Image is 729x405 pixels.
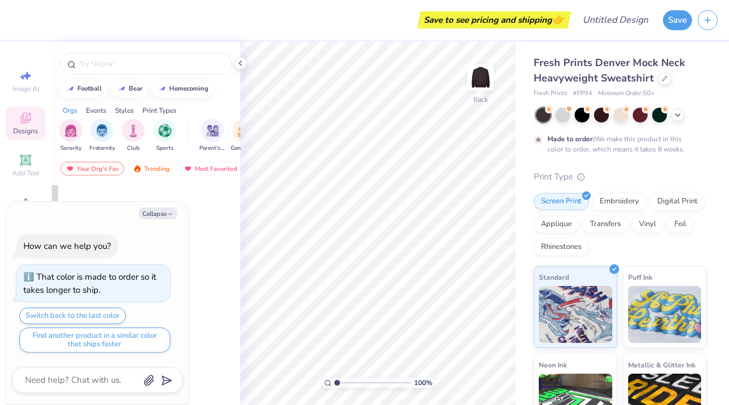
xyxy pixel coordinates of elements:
[13,84,39,93] span: Image AI
[60,144,81,153] span: Sorority
[206,124,219,137] img: Parent's Weekend Image
[153,119,176,153] button: filter button
[552,13,564,26] span: 👉
[60,80,107,97] button: football
[127,124,140,137] img: Club Image
[19,308,126,324] button: Switch back to the last color
[23,240,111,252] div: How can we help you?
[469,66,492,89] img: Back
[127,144,140,153] span: Club
[13,126,38,136] span: Designs
[158,85,167,92] img: trend_line.gif
[547,134,687,154] div: We make this product in this color to order, which means it takes 8 weeks.
[23,271,156,296] div: That color is made to order so it takes longer to ship.
[183,165,193,173] img: most_fav.gif
[86,105,107,116] div: Events
[592,193,646,210] div: Embroidery
[96,124,108,137] img: Fraternity Image
[158,124,171,137] img: Sports Image
[64,124,77,137] img: Sorority Image
[663,10,692,30] button: Save
[66,85,75,92] img: trend_line.gif
[534,89,567,99] span: Fresh Prints
[547,134,595,144] strong: Made to order:
[169,85,208,92] div: homecoming
[231,144,257,153] span: Game Day
[128,162,175,175] div: Trending
[650,193,705,210] div: Digital Print
[539,286,612,343] img: Standard
[539,271,569,283] span: Standard
[153,119,176,153] div: filter for Sports
[199,144,226,153] span: Parent's Weekend
[133,165,142,173] img: trending.gif
[122,119,145,153] button: filter button
[534,239,589,256] div: Rhinestones
[583,216,628,233] div: Transfers
[117,85,126,92] img: trend_line.gif
[111,80,148,97] button: bear
[231,119,257,153] button: filter button
[420,11,568,28] div: Save to see pricing and shipping
[60,162,124,175] div: Your Org's Fav
[79,58,224,69] input: Try "Alpha"
[534,216,579,233] div: Applique
[89,144,115,153] span: Fraternity
[598,89,655,99] span: Minimum Order: 50 +
[237,124,251,137] img: Game Day Image
[19,328,170,353] button: Find another product in a similar color that ships faster
[534,170,706,183] div: Print Type
[574,9,657,31] input: Untitled Design
[12,169,39,178] span: Add Text
[178,162,243,175] div: Most Favorited
[473,95,488,105] div: Back
[89,119,115,153] button: filter button
[65,165,75,173] img: most_fav.gif
[414,378,432,388] span: 100 %
[151,80,214,97] button: homecoming
[77,85,102,92] div: football
[122,119,145,153] div: filter for Club
[534,56,685,85] span: Fresh Prints Denver Mock Neck Heavyweight Sweatshirt
[199,119,226,153] div: filter for Parent's Weekend
[142,105,177,116] div: Print Types
[573,89,592,99] span: # FP94
[628,359,695,371] span: Metallic & Glitter Ink
[115,105,134,116] div: Styles
[199,119,226,153] button: filter button
[59,119,82,153] button: filter button
[89,119,115,153] div: filter for Fraternity
[139,207,177,219] button: Collapse
[129,85,142,92] div: bear
[539,359,567,371] span: Neon Ink
[628,286,702,343] img: Puff Ink
[628,271,652,283] span: Puff Ink
[59,119,82,153] div: filter for Sorority
[534,193,589,210] div: Screen Print
[63,105,77,116] div: Orgs
[632,216,664,233] div: Vinyl
[667,216,694,233] div: Foil
[231,119,257,153] div: filter for Game Day
[156,144,174,153] span: Sports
